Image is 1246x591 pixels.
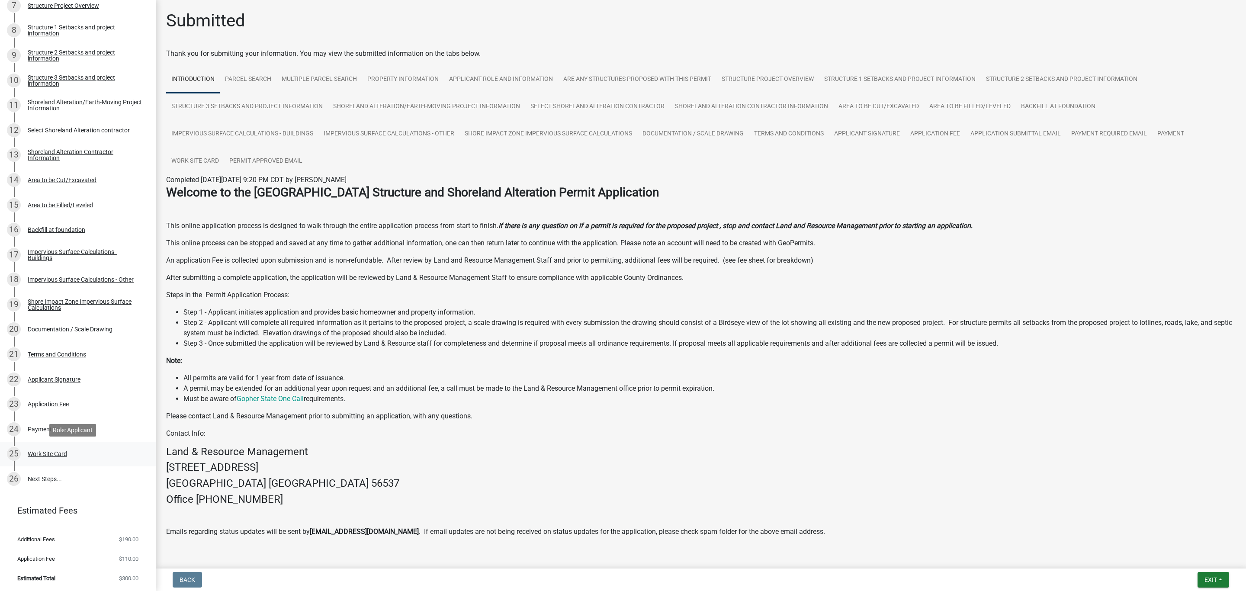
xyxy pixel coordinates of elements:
div: 15 [7,198,21,212]
a: Structure 3 Setbacks and project information [166,93,328,121]
span: Completed [DATE][DATE] 9:20 PM CDT by [PERSON_NAME] [166,176,347,184]
span: $300.00 [119,575,138,581]
a: Backfill at foundation [1016,93,1101,121]
div: Applicant Signature [28,376,80,382]
div: Shoreland Alteration Contractor Information [28,149,142,161]
a: Work Site Card [166,148,224,175]
div: 14 [7,173,21,187]
a: Structure Project Overview [716,66,819,93]
li: All permits are valid for 1 year from date of issuance. [183,373,1236,383]
a: Estimated Fees [7,502,142,519]
a: Application Fee [905,120,965,148]
div: Select Shoreland Alteration contractor [28,127,130,133]
span: $190.00 [119,536,138,542]
strong: Note: [166,357,182,365]
a: Shoreland Alteration/Earth-Moving Project Information [328,93,525,121]
a: Structure 2 Setbacks and project information [981,66,1143,93]
a: Introduction [166,66,220,93]
div: 24 [7,422,21,436]
span: $110.00 [119,556,138,562]
div: Area to be Cut/Excavated [28,177,96,183]
h4: Land & Resource Management [166,446,1236,458]
div: Impervious Surface Calculations - Other [28,276,134,283]
button: Exit [1198,572,1229,588]
div: Structure Project Overview [28,3,99,9]
a: Payment [1152,120,1189,148]
a: Documentation / Scale Drawing [637,120,749,148]
a: Applicant Role and Information [444,66,558,93]
p: An application Fee is collected upon submission and is non-refundable. After review by Land and R... [166,255,1236,266]
p: After submitting a complete application, the application will be reviewed by Land & Resource Mana... [166,273,1236,283]
a: Shoreland Alteration Contractor Information [670,93,833,121]
p: Please contact Land & Resource Management prior to submitting an application, with any questions. [166,411,1236,421]
a: Property Information [362,66,444,93]
div: Documentation / Scale Drawing [28,326,112,332]
li: Must be aware of requirements. [183,394,1236,404]
span: Exit [1204,576,1217,583]
p: This online application process is designed to walk through the entire application process from s... [166,221,1236,231]
a: Permit Approved Email [224,148,308,175]
div: Work Site Card [28,451,67,457]
div: 10 [7,74,21,87]
li: Step 2 - Applicant will complete all required information as it pertains to the proposed project,... [183,318,1236,338]
li: Step 1 - Applicant initiates application and provides basic homeowner and property information. [183,307,1236,318]
li: Step 3 - Once submitted the application will be reviewed by Land & Resource staff for completenes... [183,338,1236,349]
span: Back [180,576,195,583]
h1: Submitted [166,10,245,31]
div: 25 [7,447,21,461]
li: A permit may be extended for an additional year upon request and an additional fee, a call must b... [183,383,1236,394]
div: 19 [7,298,21,312]
h4: Office [PHONE_NUMBER] [166,493,1236,506]
span: Estimated Total [17,575,55,581]
a: Parcel search [220,66,276,93]
a: Terms and Conditions [749,120,829,148]
div: Terms and Conditions [28,351,86,357]
div: 8 [7,23,21,37]
div: 23 [7,397,21,411]
p: Contact Info: [166,428,1236,439]
div: Shoreland Alteration/Earth-Moving Project Information [28,99,142,111]
h4: [GEOGRAPHIC_DATA] [GEOGRAPHIC_DATA] 56537 [166,477,1236,490]
div: 13 [7,148,21,162]
a: Area to be Filled/Leveled [924,93,1016,121]
div: 11 [7,98,21,112]
a: Structure 1 Setbacks and project information [819,66,981,93]
p: Emails regarding status updates will be sent by . If email updates are not being received on stat... [166,527,1236,537]
h4: [STREET_ADDRESS] [166,461,1236,474]
span: Application Fee [17,556,55,562]
div: Role: Applicant [49,424,96,437]
div: Application Fee [28,401,69,407]
a: Select Shoreland Alteration contractor [525,93,670,121]
a: Shore Impact Zone Impervious Surface Calculations [459,120,637,148]
div: Structure 2 Setbacks and project information [28,49,142,61]
strong: If there is any question on if a permit is required for the proposed project , stop and contact L... [498,222,973,230]
strong: [EMAIL_ADDRESS][DOMAIN_NAME] [310,527,419,536]
a: Impervious Surface Calculations - Buildings [166,120,318,148]
div: 18 [7,273,21,286]
div: Payment [28,426,52,432]
a: Gopher State One Call [237,395,304,403]
div: Thank you for submitting your information. You may view the submitted information on the tabs below. [166,48,1236,59]
div: 17 [7,248,21,262]
div: Structure 3 Setbacks and project information [28,74,142,87]
p: This online process can be stopped and saved at any time to gather additional information, one ca... [166,238,1236,248]
div: Area to be Filled/Leveled [28,202,93,208]
a: Are any Structures Proposed with this Permit [558,66,716,93]
div: 9 [7,48,21,62]
div: Impervious Surface Calculations - Buildings [28,249,142,261]
a: Payment Required Email [1066,120,1152,148]
button: Back [173,572,202,588]
span: Additional Fees [17,536,55,542]
div: Shore Impact Zone Impervious Surface Calculations [28,299,142,311]
div: 26 [7,472,21,486]
a: Area to be Cut/Excavated [833,93,924,121]
p: Steps in the Permit Application Process: [166,290,1236,300]
a: Multiple Parcel Search [276,66,362,93]
a: Impervious Surface Calculations - Other [318,120,459,148]
div: Backfill at foundation [28,227,85,233]
a: Applicant Signature [829,120,905,148]
div: 22 [7,373,21,386]
div: Structure 1 Setbacks and project information [28,24,142,36]
div: 16 [7,223,21,237]
div: 20 [7,322,21,336]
